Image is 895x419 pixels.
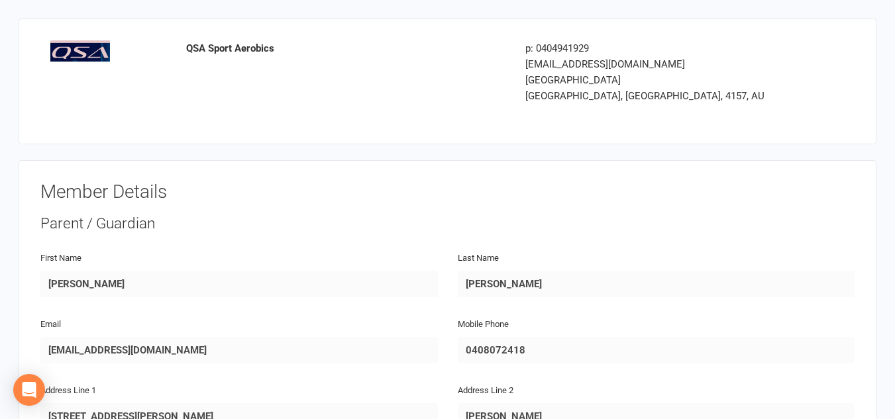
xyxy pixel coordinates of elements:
[458,252,499,265] label: Last Name
[458,384,513,398] label: Address Line 2
[50,40,110,62] img: d8ed4f94-c00c-44b3-86b1-ee88bb713cd2.png
[525,72,777,88] div: [GEOGRAPHIC_DATA]
[13,374,45,406] div: Open Intercom Messenger
[40,384,96,398] label: Address Line 1
[525,56,777,72] div: [EMAIL_ADDRESS][DOMAIN_NAME]
[40,252,81,265] label: First Name
[525,88,777,104] div: [GEOGRAPHIC_DATA], [GEOGRAPHIC_DATA], 4157, AU
[40,182,855,203] h3: Member Details
[525,40,777,56] div: p: 0404941929
[458,318,509,332] label: Mobile Phone
[40,213,855,234] div: Parent / Guardian
[186,42,274,54] strong: QSA Sport Aerobics
[40,318,61,332] label: Email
